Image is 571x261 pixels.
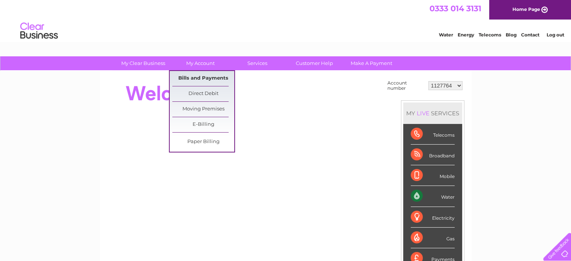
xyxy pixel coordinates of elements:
a: Paper Billing [172,134,234,149]
a: Blog [506,32,517,38]
td: Account number [386,78,426,93]
a: Log out [546,32,564,38]
a: E-Billing [172,117,234,132]
a: Customer Help [283,56,345,70]
a: Services [226,56,288,70]
a: Energy [458,32,474,38]
a: Make A Payment [340,56,402,70]
div: Clear Business is a trading name of Verastar Limited (registered in [GEOGRAPHIC_DATA] No. 3667643... [108,4,463,36]
div: Water [411,186,455,207]
div: Telecoms [411,124,455,145]
div: Mobile [411,165,455,186]
a: Water [439,32,453,38]
div: LIVE [415,110,431,117]
img: logo.png [20,20,58,42]
div: MY SERVICES [403,103,462,124]
a: My Account [169,56,231,70]
div: Broadband [411,145,455,165]
div: Gas [411,228,455,248]
div: Electricity [411,207,455,228]
a: Bills and Payments [172,71,234,86]
a: My Clear Business [112,56,174,70]
a: Telecoms [479,32,501,38]
a: Contact [521,32,539,38]
a: 0333 014 3131 [429,4,481,13]
a: Direct Debit [172,86,234,101]
a: Moving Premises [172,102,234,117]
